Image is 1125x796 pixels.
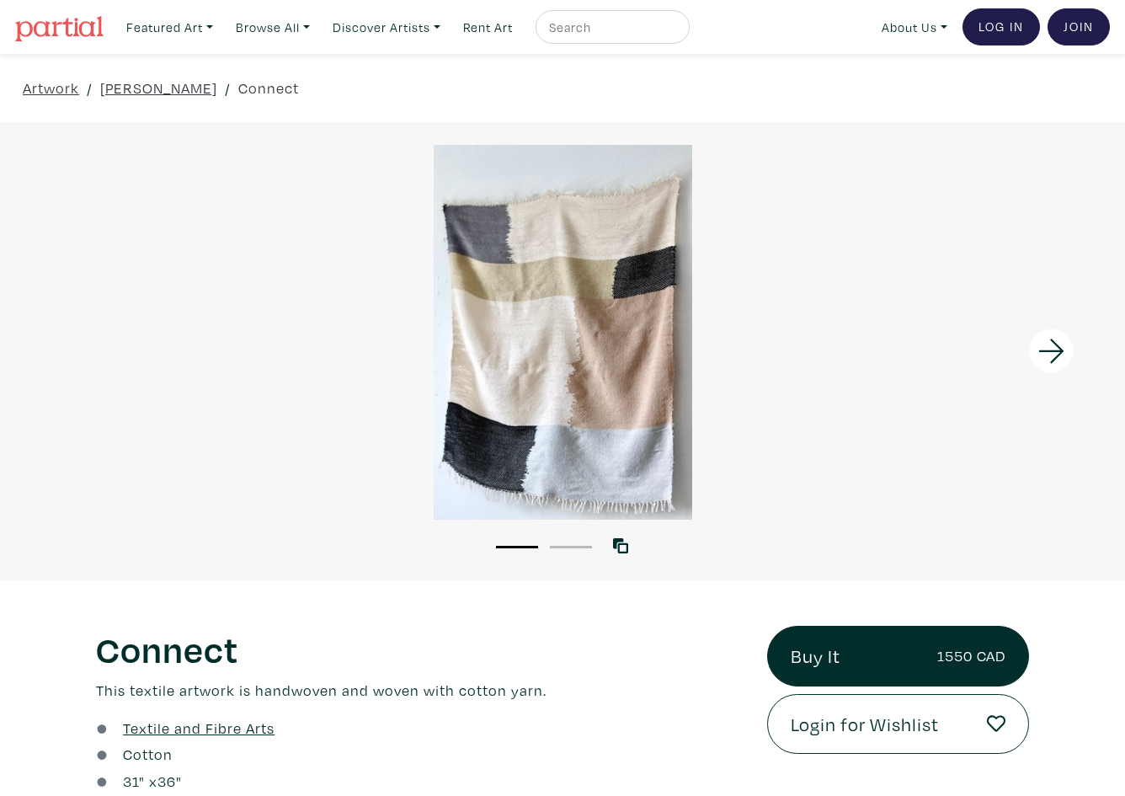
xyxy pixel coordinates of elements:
a: Browse All [228,10,317,45]
input: Search [547,17,674,38]
a: Textile and Fibre Arts [123,717,275,740]
div: " x " [123,770,182,793]
a: About Us [874,10,955,45]
a: [PERSON_NAME] [100,77,217,99]
a: Connect [238,77,299,99]
u: Textile and Fibre Arts [123,719,275,738]
span: 36 [157,772,176,791]
a: Rent Art [456,10,520,45]
span: 31 [123,772,139,791]
a: Login for Wishlist [767,694,1030,755]
p: This textile artwork is handwoven and woven with cotton yarn. [96,679,742,702]
a: Join [1048,8,1110,45]
a: Discover Artists [325,10,448,45]
button: 1 of 2 [496,546,538,548]
button: 2 of 2 [550,546,592,548]
span: / [225,77,231,99]
span: Login for Wishlist [791,710,939,739]
a: Buy It1550 CAD [767,626,1030,686]
h1: Connect [96,626,742,671]
span: / [87,77,93,99]
a: Cotton [123,743,173,766]
a: Featured Art [119,10,221,45]
small: 1550 CAD [937,644,1005,667]
a: Log In [962,8,1040,45]
a: Artwork [23,77,79,99]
